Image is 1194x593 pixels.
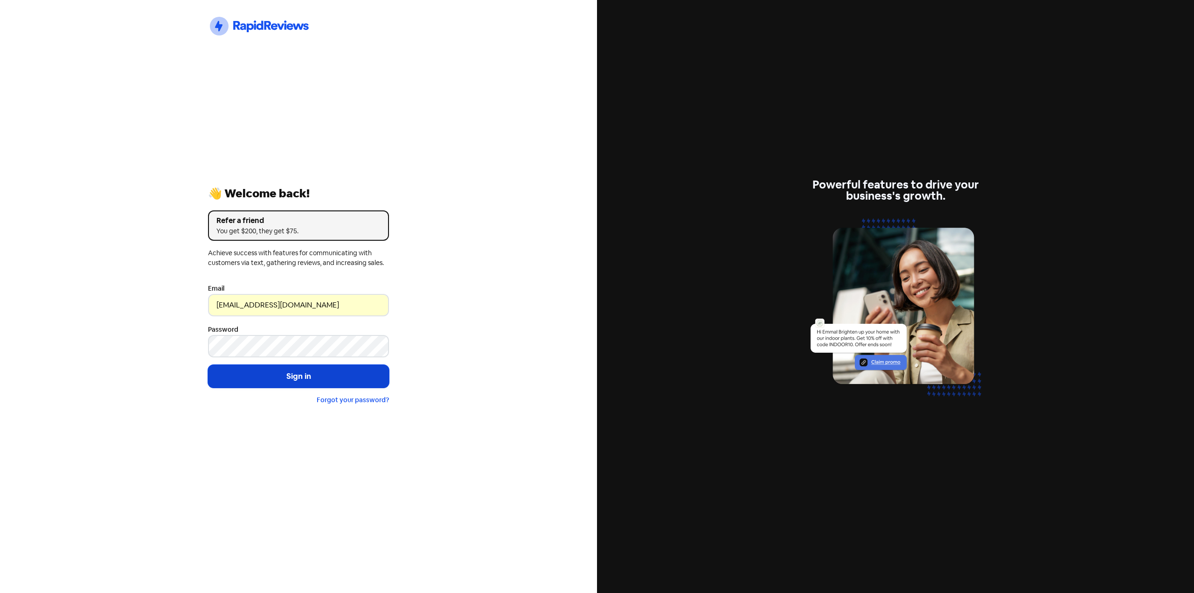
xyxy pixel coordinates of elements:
[208,365,389,388] button: Sign in
[805,179,986,202] div: Powerful features to drive your business's growth.
[208,188,389,199] div: 👋 Welcome back!
[805,213,986,414] img: text-marketing
[317,396,389,404] a: Forgot your password?
[216,226,381,236] div: You get $200, they get $75.
[208,284,224,293] label: Email
[216,215,381,226] div: Refer a friend
[208,325,238,335] label: Password
[208,248,389,268] div: Achieve success with features for communicating with customers via text, gathering reviews, and i...
[208,294,389,316] input: Enter your email address...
